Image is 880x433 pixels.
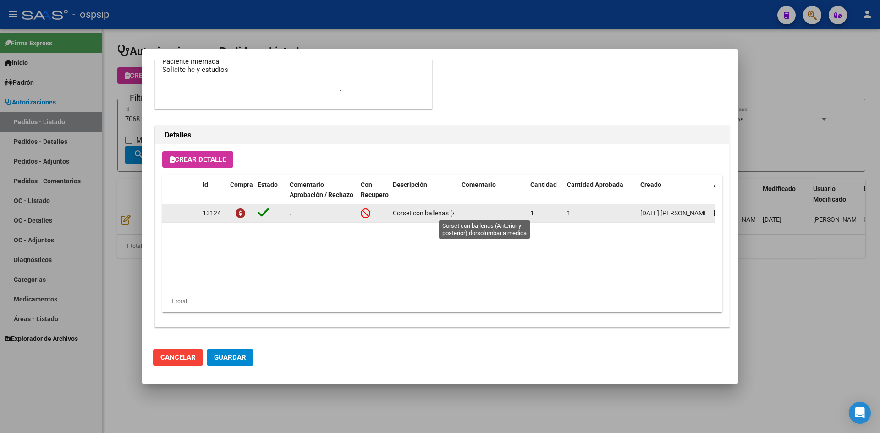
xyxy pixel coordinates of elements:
[462,181,496,188] span: Comentario
[203,181,208,188] span: Id
[160,353,196,362] span: Cancelar
[567,209,571,217] span: 1
[637,175,710,215] datatable-header-cell: Creado
[214,353,246,362] span: Guardar
[162,290,722,313] div: 1 total
[389,175,458,215] datatable-header-cell: Descripción
[393,181,427,188] span: Descripción
[567,181,623,188] span: Cantidad Aprobada
[290,209,291,217] span: .
[203,209,221,217] span: 13124
[640,181,661,188] span: Creado
[162,151,233,168] button: Crear Detalle
[530,209,534,217] span: 1
[849,402,871,424] div: Open Intercom Messenger
[170,155,226,164] span: Crear Detalle
[290,181,353,199] span: Comentario Aprobación / Rechazo
[230,181,253,188] span: Compra
[258,181,278,188] span: Estado
[254,175,286,215] datatable-header-cell: Estado
[710,175,802,215] datatable-header-cell: Aprobado/Rechazado x
[393,209,575,217] span: Corset con ballenas (Anterior y posterior) dorsolumbar a medida
[714,209,783,217] span: [DATE] [PERSON_NAME]
[640,209,709,217] span: [DATE] [PERSON_NAME]
[714,181,781,188] span: Aprobado/Rechazado x
[153,349,203,366] button: Cancelar
[458,175,527,215] datatable-header-cell: Comentario
[530,181,557,188] span: Cantidad
[207,349,253,366] button: Guardar
[563,175,637,215] datatable-header-cell: Cantidad Aprobada
[226,175,254,215] datatable-header-cell: Compra
[357,175,389,215] datatable-header-cell: Con Recupero
[165,130,720,141] h2: Detalles
[527,175,563,215] datatable-header-cell: Cantidad
[286,175,357,215] datatable-header-cell: Comentario Aprobación / Rechazo
[361,181,389,199] span: Con Recupero
[199,175,226,215] datatable-header-cell: Id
